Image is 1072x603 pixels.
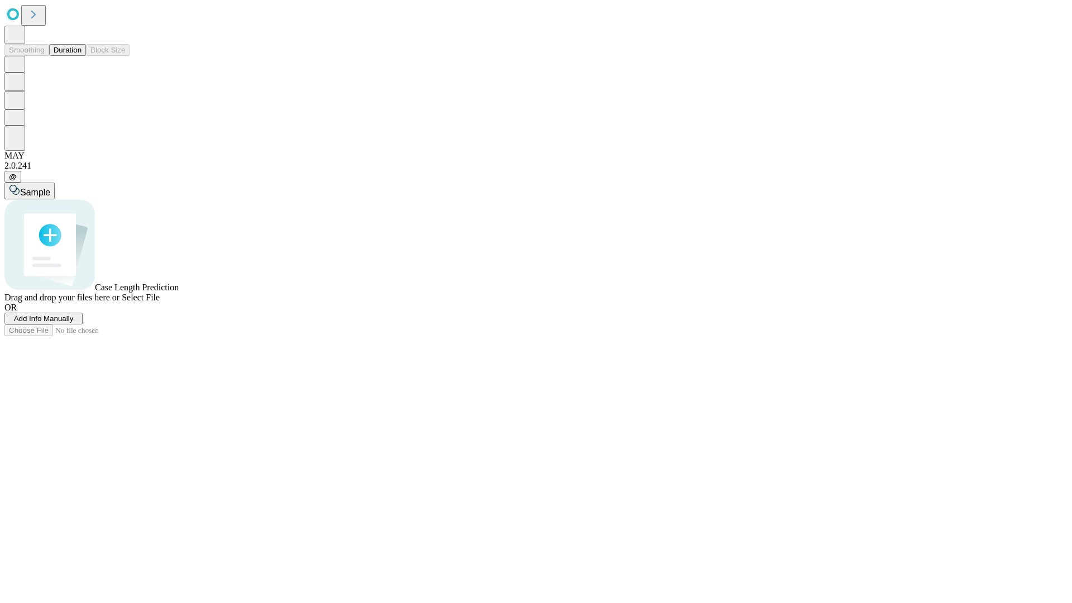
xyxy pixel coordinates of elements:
[86,44,130,56] button: Block Size
[49,44,86,56] button: Duration
[4,161,1068,171] div: 2.0.241
[4,44,49,56] button: Smoothing
[122,293,160,302] span: Select File
[4,183,55,199] button: Sample
[14,314,74,323] span: Add Info Manually
[4,313,83,324] button: Add Info Manually
[4,151,1068,161] div: MAY
[20,188,50,197] span: Sample
[95,283,179,292] span: Case Length Prediction
[4,293,119,302] span: Drag and drop your files here or
[4,171,21,183] button: @
[9,173,17,181] span: @
[4,303,17,312] span: OR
